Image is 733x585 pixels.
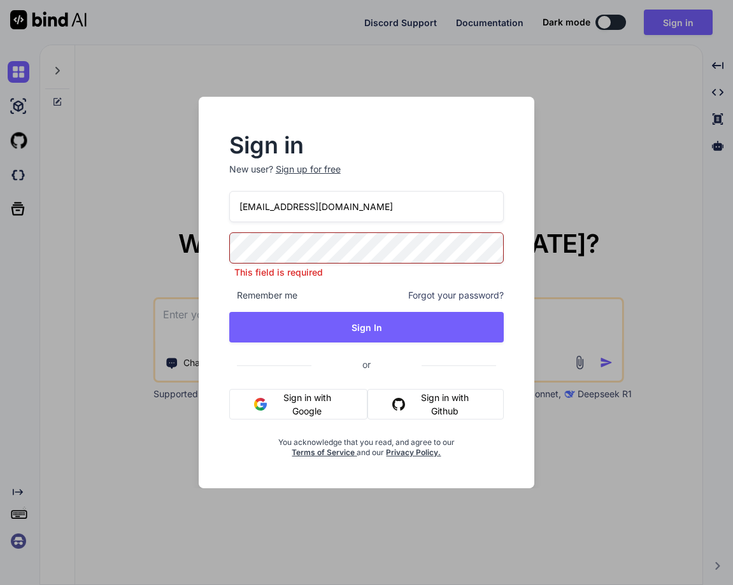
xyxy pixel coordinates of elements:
[229,135,504,155] h2: Sign in
[367,389,504,419] button: Sign in with Github
[229,191,504,222] input: Login or Email
[229,289,297,302] span: Remember me
[408,289,504,302] span: Forgot your password?
[275,430,459,458] div: You acknowledge that you read, and agree to our and our
[229,389,367,419] button: Sign in with Google
[392,398,405,411] img: github
[386,448,441,457] a: Privacy Policy.
[276,163,341,176] div: Sign up for free
[254,398,267,411] img: google
[292,448,357,457] a: Terms of Service
[229,266,504,279] p: This field is required
[311,349,422,380] span: or
[229,163,504,191] p: New user?
[229,312,504,342] button: Sign In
